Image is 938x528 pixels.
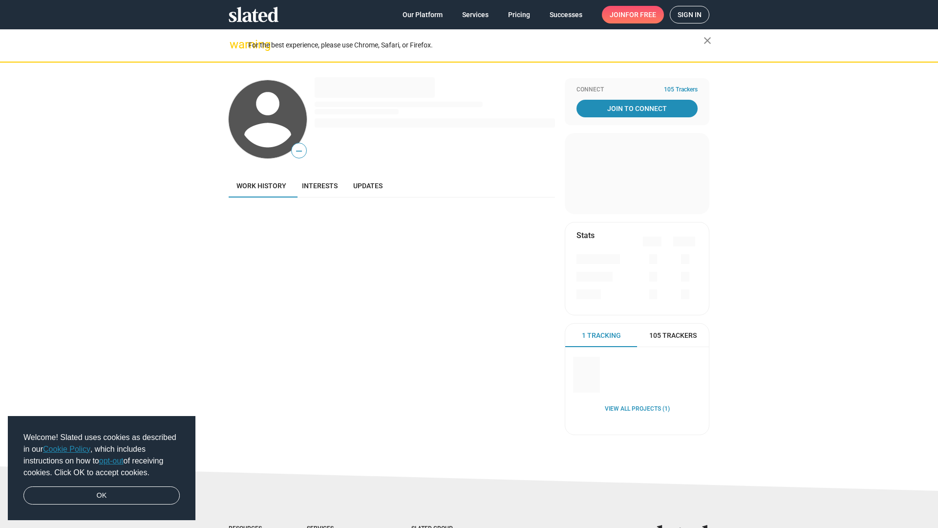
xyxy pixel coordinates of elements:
[602,6,664,23] a: Joinfor free
[625,6,656,23] span: for free
[610,6,656,23] span: Join
[649,331,697,340] span: 105 Trackers
[229,174,294,198] a: Work history
[236,182,286,190] span: Work history
[248,39,703,52] div: For the best experience, please use Chrome, Safari, or Firefox.
[678,6,702,23] span: Sign in
[582,331,621,340] span: 1 Tracking
[99,457,124,465] a: opt-out
[605,405,670,413] a: View all Projects (1)
[230,39,241,50] mat-icon: warning
[670,6,709,23] a: Sign in
[23,486,180,505] a: dismiss cookie message
[8,416,195,521] div: cookieconsent
[664,86,698,94] span: 105 Trackers
[702,35,713,46] mat-icon: close
[576,230,595,241] mat-card-title: Stats
[403,6,443,23] span: Our Platform
[576,100,698,117] a: Join To Connect
[500,6,538,23] a: Pricing
[353,182,383,190] span: Updates
[462,6,489,23] span: Services
[508,6,530,23] span: Pricing
[345,174,390,198] a: Updates
[43,445,90,453] a: Cookie Policy
[576,86,698,94] div: Connect
[302,182,338,190] span: Interests
[542,6,590,23] a: Successes
[395,6,450,23] a: Our Platform
[578,100,696,117] span: Join To Connect
[294,174,345,198] a: Interests
[23,432,180,479] span: Welcome! Slated uses cookies as described in our , which includes instructions on how to of recei...
[454,6,496,23] a: Services
[292,145,306,157] span: —
[550,6,582,23] span: Successes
